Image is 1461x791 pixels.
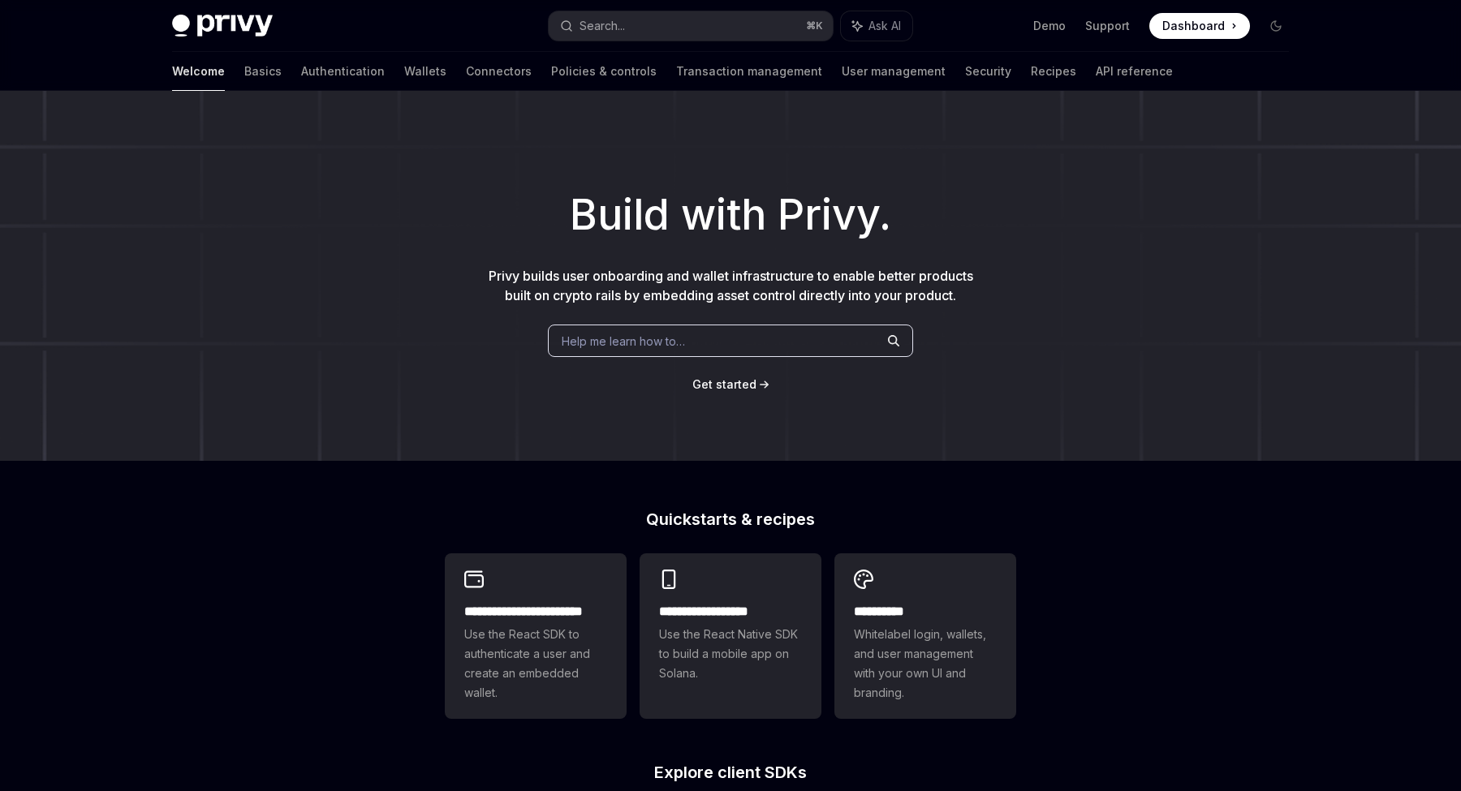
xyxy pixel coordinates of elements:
[551,52,657,91] a: Policies & controls
[965,52,1011,91] a: Security
[466,52,532,91] a: Connectors
[1162,18,1225,34] span: Dashboard
[841,11,912,41] button: Ask AI
[842,52,946,91] a: User management
[1263,13,1289,39] button: Toggle dark mode
[676,52,822,91] a: Transaction management
[1033,18,1066,34] a: Demo
[464,625,607,703] span: Use the React SDK to authenticate a user and create an embedded wallet.
[549,11,833,41] button: Search...⌘K
[1085,18,1130,34] a: Support
[692,377,756,391] span: Get started
[301,52,385,91] a: Authentication
[1031,52,1076,91] a: Recipes
[659,625,802,683] span: Use the React Native SDK to build a mobile app on Solana.
[404,52,446,91] a: Wallets
[562,333,685,350] span: Help me learn how to…
[445,511,1016,527] h2: Quickstarts & recipes
[172,15,273,37] img: dark logo
[244,52,282,91] a: Basics
[692,376,756,393] a: Get started
[445,764,1016,780] h2: Explore client SDKs
[834,553,1016,719] a: **** *****Whitelabel login, wallets, and user management with your own UI and branding.
[1096,52,1173,91] a: API reference
[640,553,821,719] a: **** **** **** ***Use the React Native SDK to build a mobile app on Solana.
[26,183,1435,247] h1: Build with Privy.
[172,52,225,91] a: Welcome
[580,16,625,36] div: Search...
[868,18,901,34] span: Ask AI
[854,625,997,703] span: Whitelabel login, wallets, and user management with your own UI and branding.
[1149,13,1250,39] a: Dashboard
[489,268,973,303] span: Privy builds user onboarding and wallet infrastructure to enable better products built on crypto ...
[806,19,823,32] span: ⌘ K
